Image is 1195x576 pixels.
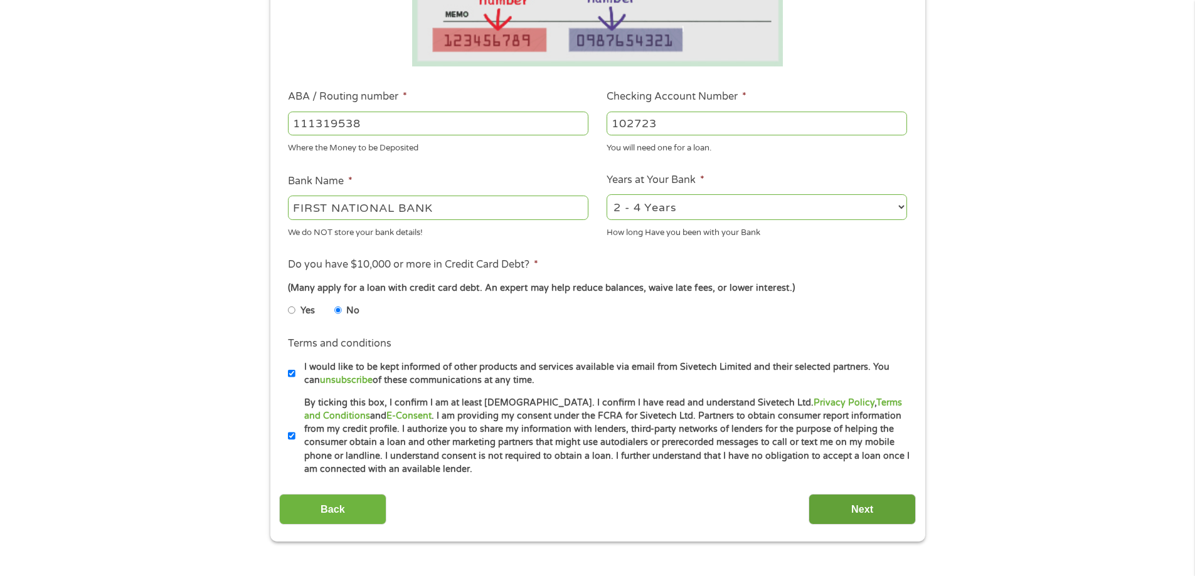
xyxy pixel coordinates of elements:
label: No [346,304,359,318]
div: We do NOT store your bank details! [288,222,588,239]
label: Checking Account Number [607,90,746,103]
label: Do you have $10,000 or more in Credit Card Debt? [288,258,538,271]
input: Back [279,494,386,525]
label: Bank Name [288,175,353,188]
a: Terms and Conditions [304,397,902,421]
a: Privacy Policy [814,397,874,408]
input: Next [809,494,916,525]
input: 345634636 [607,112,907,135]
input: 263177916 [288,112,588,135]
div: You will need one for a loan. [607,138,907,155]
a: unsubscribe [320,375,373,385]
a: E-Consent [386,411,432,421]
label: I would like to be kept informed of other products and services available via email from Sivetech... [295,360,911,387]
label: ABA / Routing number [288,90,407,103]
label: Years at Your Bank [607,174,704,187]
div: How long Have you been with your Bank [607,222,907,239]
label: Terms and conditions [288,337,391,350]
label: Yes [300,304,315,318]
div: (Many apply for a loan with credit card debt. An expert may help reduce balances, waive late fees... [288,281,906,295]
div: Where the Money to be Deposited [288,138,588,155]
label: By ticking this box, I confirm I am at least [DEMOGRAPHIC_DATA]. I confirm I have read and unders... [295,396,911,476]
